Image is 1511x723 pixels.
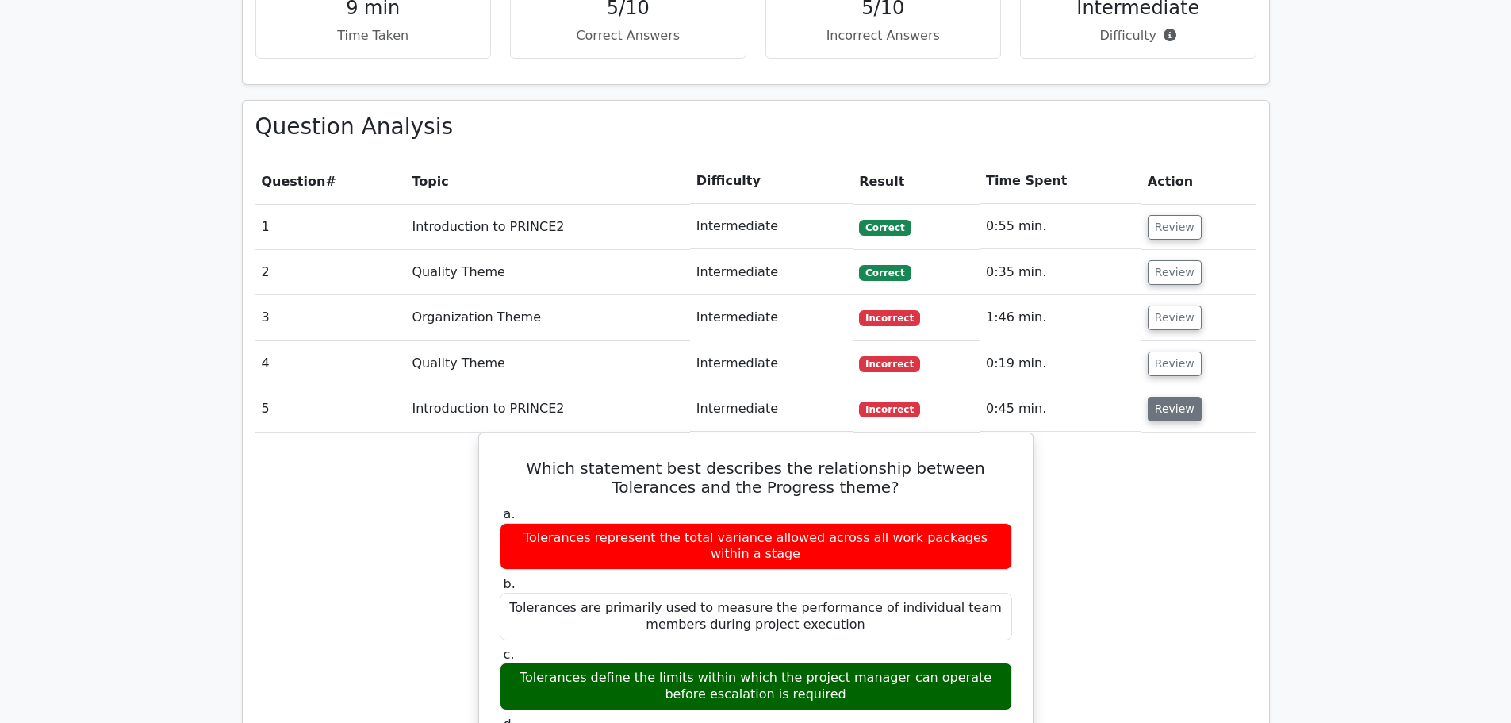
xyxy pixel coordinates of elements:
[405,204,689,249] td: Introduction to PRINCE2
[853,159,980,204] th: Result
[1148,215,1202,240] button: Review
[1141,159,1256,204] th: Action
[690,295,853,340] td: Intermediate
[690,386,853,432] td: Intermediate
[859,265,911,281] span: Correct
[504,647,515,662] span: c.
[255,341,406,386] td: 4
[1148,306,1202,330] button: Review
[690,159,853,204] th: Difficulty
[498,459,1014,497] h5: Which statement best describes the relationship between Tolerances and the Progress theme?
[859,310,920,326] span: Incorrect
[405,250,689,295] td: Quality Theme
[262,174,326,189] span: Question
[523,26,733,45] p: Correct Answers
[500,593,1012,640] div: Tolerances are primarily used to measure the performance of individual team members during projec...
[980,386,1141,432] td: 0:45 min.
[980,159,1141,204] th: Time Spent
[255,295,406,340] td: 3
[859,220,911,236] span: Correct
[255,386,406,432] td: 5
[255,250,406,295] td: 2
[859,356,920,372] span: Incorrect
[405,295,689,340] td: Organization Theme
[500,663,1012,710] div: Tolerances define the limits within which the project manager can operate before escalation is re...
[1148,397,1202,421] button: Review
[980,341,1141,386] td: 0:19 min.
[690,250,853,295] td: Intermediate
[690,341,853,386] td: Intermediate
[1034,26,1243,45] p: Difficulty
[255,204,406,249] td: 1
[980,204,1141,249] td: 0:55 min.
[980,295,1141,340] td: 1:46 min.
[504,576,516,591] span: b.
[255,159,406,204] th: #
[690,204,853,249] td: Intermediate
[405,159,689,204] th: Topic
[255,113,1256,140] h3: Question Analysis
[859,402,920,417] span: Incorrect
[405,386,689,432] td: Introduction to PRINCE2
[1148,352,1202,376] button: Review
[779,26,988,45] p: Incorrect Answers
[405,341,689,386] td: Quality Theme
[1148,260,1202,285] button: Review
[269,26,478,45] p: Time Taken
[500,523,1012,571] div: Tolerances represent the total variance allowed across all work packages within a stage
[980,250,1141,295] td: 0:35 min.
[504,506,516,521] span: a.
